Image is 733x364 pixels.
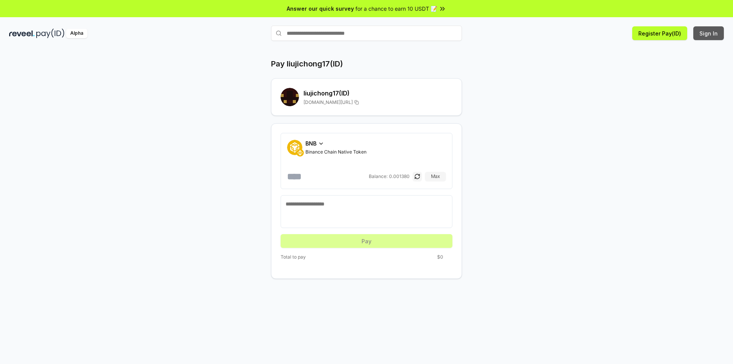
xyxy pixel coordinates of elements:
[632,26,687,40] button: Register Pay(ID)
[425,172,446,181] button: Max
[355,5,437,13] span: for a chance to earn 10 USDT 📝
[437,254,443,260] span: $0
[389,173,410,180] span: 0.001380
[304,99,353,105] span: [DOMAIN_NAME][URL]
[693,26,724,40] button: Sign In
[66,29,87,38] div: Alpha
[36,29,65,38] img: pay_id
[305,139,316,147] span: BNB
[369,173,387,180] span: Balance:
[271,58,343,69] h1: Pay liujichong17(ID)
[296,149,304,157] img: BNB Smart Chain
[287,140,302,155] img: Binance Chain Native Token
[304,89,452,98] h2: liujichong17 (ID)
[305,149,366,155] span: Binance Chain Native Token
[9,29,35,38] img: reveel_dark
[287,5,354,13] span: Answer our quick survey
[281,254,306,260] span: Total to pay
